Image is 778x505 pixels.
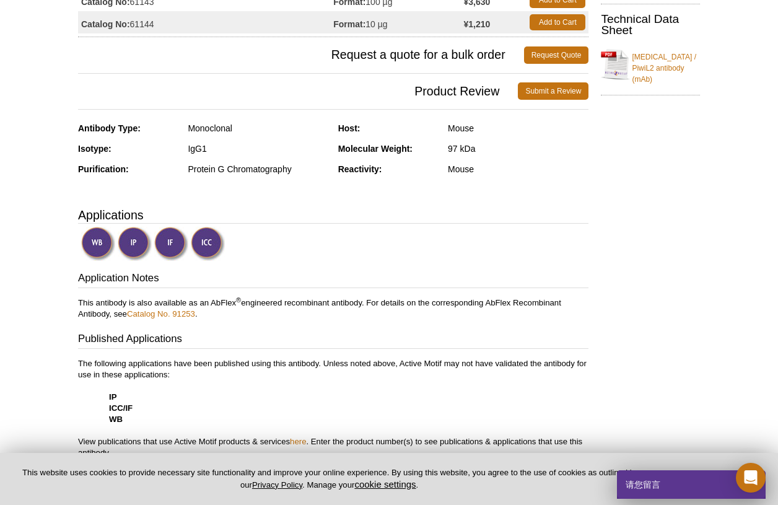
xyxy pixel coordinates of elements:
span: Request a quote for a bulk order [78,46,524,64]
strong: ICC/IF [109,403,133,413]
div: Protein G Chromatography [188,164,328,175]
img: Western Blot Validated [81,227,115,261]
p: This antibody is also available as an AbFlex engineered recombinant antibody. For details on the ... [78,297,588,320]
div: 97 kDa [448,143,588,154]
h3: Applications [78,206,588,224]
span: 请您留言 [624,470,660,499]
h2: Technical Data Sheet [601,14,700,36]
strong: Format: [333,19,365,30]
p: This website uses cookies to provide necessary site functionality and improve your online experie... [20,467,639,491]
div: IgG1 [188,143,328,154]
strong: Reactivity: [338,164,382,174]
td: 10 µg [333,11,463,33]
div: Open Intercom Messenger [736,463,766,493]
h3: Application Notes [78,271,588,288]
a: Add to Cart [530,14,585,30]
a: Submit a Review [518,82,588,100]
div: Mouse [448,164,588,175]
div: Mouse [448,123,588,134]
strong: ¥1,210 [463,19,490,30]
img: Immunofluorescence Validated [154,227,188,261]
img: Immunocytochemistry Validated [191,227,225,261]
button: cookie settings [354,479,416,490]
strong: IP [109,392,116,402]
a: Request Quote [524,46,589,64]
a: [MEDICAL_DATA] / PiwiL2 antibody (mAb) [601,44,700,85]
td: 61144 [78,11,333,33]
strong: Molecular Weight: [338,144,413,154]
strong: Purification: [78,164,129,174]
img: Immunoprecipitation Validated [118,227,152,261]
a: here [290,437,306,446]
strong: Isotype: [78,144,111,154]
a: Catalog No. 91253 [127,309,195,318]
p: The following applications have been published using this antibody. Unless noted above, Active Mo... [78,358,588,459]
strong: WB [109,415,123,424]
span: Product Review [78,82,518,100]
div: Monoclonal [188,123,328,134]
a: Privacy Policy [252,480,302,490]
strong: Host: [338,123,361,133]
strong: Catalog No: [81,19,130,30]
sup: ® [236,296,241,303]
h3: Published Applications [78,332,588,349]
strong: Antibody Type: [78,123,141,133]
